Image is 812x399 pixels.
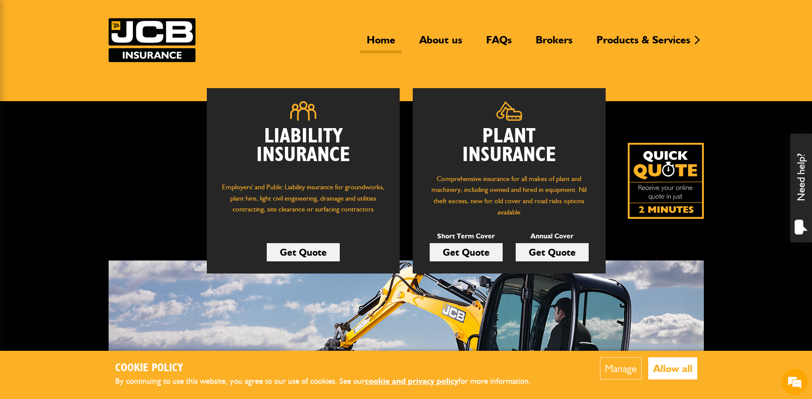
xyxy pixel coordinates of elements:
a: Home [360,33,402,53]
img: Quick Quote [628,143,704,219]
a: Brokers [529,33,579,53]
p: By continuing to use this website, you agree to our use of cookies. See our for more information. [115,375,545,388]
div: Need help? [790,134,812,242]
button: Manage [600,357,642,379]
p: Short Term Cover [430,231,503,242]
a: Get Quote [516,243,589,261]
p: Comprehensive insurance for all makes of plant and machinery, including owned and hired in equipm... [426,173,593,218]
h2: Cookie Policy [115,362,545,375]
a: About us [413,33,469,53]
a: Get Quote [430,243,503,261]
a: cookie and privacy policy [365,376,458,386]
p: Annual Cover [516,231,589,242]
a: Get your insurance quote isn just 2-minutes [628,143,704,219]
h2: Liability Insurance [220,127,387,173]
button: Allow all [648,357,697,379]
a: Get Quote [267,243,340,261]
h2: Plant Insurance [426,127,593,165]
p: Employers' and Public Liability insurance for groundworks, plant hire, light civil engineering, d... [220,181,387,223]
a: JCB Insurance Services [109,18,196,62]
a: FAQs [480,33,518,53]
a: Products & Services [590,33,697,53]
img: JCB Insurance Services logo [109,18,196,62]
